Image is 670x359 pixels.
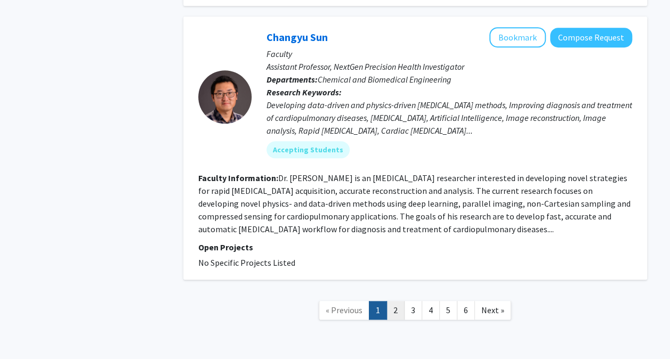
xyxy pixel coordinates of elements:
[267,60,632,73] p: Assistant Professor, NextGen Precision Health Investigator
[267,87,342,97] b: Research Keywords:
[198,173,631,234] fg-read-more: Dr. [PERSON_NAME] is an [MEDICAL_DATA] researcher interested in developing novel strategies for r...
[439,301,457,320] a: 5
[267,30,328,44] a: Changyu Sun
[183,290,647,333] nav: Page navigation
[267,99,632,137] div: Developing data-driven and physics-driven [MEDICAL_DATA] methods, Improving diagnosis and treatme...
[369,301,387,320] a: 1
[457,301,475,320] a: 6
[198,257,295,268] span: No Specific Projects Listed
[489,27,546,47] button: Add Changyu Sun to Bookmarks
[267,141,350,158] mat-chip: Accepting Students
[318,74,451,85] span: Chemical and Biomedical Engineering
[8,311,45,351] iframe: Chat
[550,28,632,47] button: Compose Request to Changyu Sun
[326,305,362,315] span: « Previous
[319,301,369,320] a: Previous Page
[474,301,511,320] a: Next
[404,301,422,320] a: 3
[267,74,318,85] b: Departments:
[422,301,440,320] a: 4
[198,241,632,254] p: Open Projects
[386,301,405,320] a: 2
[198,173,278,183] b: Faculty Information:
[481,305,504,315] span: Next »
[267,47,632,60] p: Faculty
